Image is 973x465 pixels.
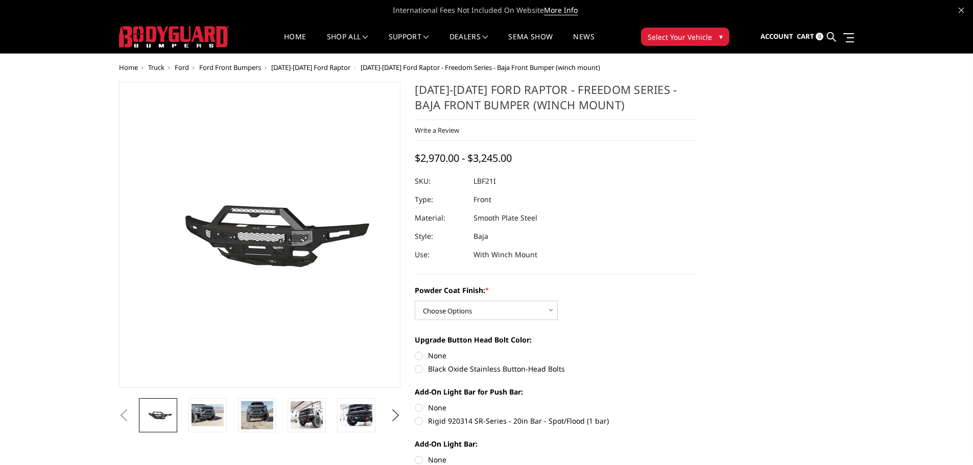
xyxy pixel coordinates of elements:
a: News [573,33,594,53]
span: [DATE]-[DATE] Ford Raptor - Freedom Series - Baja Front Bumper (winch mount) [361,63,600,72]
dt: SKU: [415,172,466,190]
a: Account [761,23,793,51]
dd: Smooth Plate Steel [473,209,537,227]
label: Add-On Light Bar: [415,438,697,449]
img: 2021-2025 Ford Raptor - Freedom Series - Baja Front Bumper (winch mount) [340,404,372,426]
a: More Info [544,5,578,15]
button: Previous [116,408,132,423]
img: 2021-2025 Ford Raptor - Freedom Series - Baja Front Bumper (winch mount) [241,401,273,429]
a: Truck [148,63,164,72]
a: Cart 0 [797,23,823,51]
dd: LBF21I [473,172,496,190]
a: Write a Review [415,126,459,135]
span: 0 [816,33,823,40]
img: 2021-2025 Ford Raptor - Freedom Series - Baja Front Bumper (winch mount) [192,404,224,426]
label: None [415,402,697,413]
span: Cart [797,32,814,41]
label: None [415,350,697,361]
button: Select Your Vehicle [641,28,729,46]
a: Dealers [449,33,488,53]
label: None [415,454,697,465]
a: shop all [327,33,368,53]
label: Add-On Light Bar for Push Bar: [415,386,697,397]
a: SEMA Show [508,33,553,53]
button: Next [388,408,403,423]
span: Account [761,32,793,41]
dt: Style: [415,227,466,246]
dt: Use: [415,246,466,264]
span: Select Your Vehicle [648,32,712,42]
img: BODYGUARD BUMPERS [119,26,229,47]
label: Powder Coat Finish: [415,285,697,296]
dd: With Winch Mount [473,246,537,264]
dt: Type: [415,190,466,209]
span: $2,970.00 - $3,245.00 [415,151,512,165]
a: [DATE]-[DATE] Ford Raptor [271,63,350,72]
a: Home [284,33,306,53]
dd: Baja [473,227,488,246]
a: Support [389,33,429,53]
h1: [DATE]-[DATE] Ford Raptor - Freedom Series - Baja Front Bumper (winch mount) [415,82,697,120]
a: Ford Front Bumpers [199,63,261,72]
label: Upgrade Button Head Bolt Color: [415,334,697,345]
a: Home [119,63,138,72]
dt: Material: [415,209,466,227]
a: Ford [175,63,189,72]
label: Black Oxide Stainless Button-Head Bolts [415,363,697,374]
dd: Front [473,190,491,209]
a: 2021-2025 Ford Raptor - Freedom Series - Baja Front Bumper (winch mount) [119,82,401,388]
img: 2021-2025 Ford Raptor - Freedom Series - Baja Front Bumper (winch mount) [291,401,323,429]
span: ▾ [719,31,723,42]
label: Rigid 920314 SR-Series - 20in Bar - Spot/Flood (1 bar) [415,415,697,426]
